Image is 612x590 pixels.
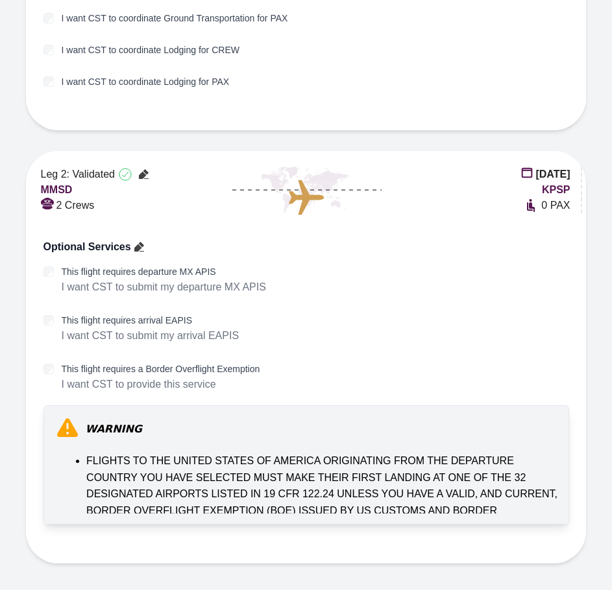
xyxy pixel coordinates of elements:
span: MMSD [41,182,73,198]
span: Leg 2: Validated [41,167,115,182]
label: I want CST to coordinate Ground Transportation for PAX [62,12,288,25]
span: 2 Crews [56,198,95,213]
span: 0 PAX [541,198,570,213]
label: I want CST to coordinate Lodging for PAX [62,75,230,89]
label: This flight requires a Border Overflight Exemption [62,362,260,376]
span: WARNING [86,421,143,437]
label: I want CST to coordinate Lodging for CREW [62,43,239,57]
label: This flight requires departure MX APIS [62,265,266,279]
p: I want CST to submit my arrival EAPIS [62,327,239,344]
span: Optional Services [43,239,131,255]
span: [DATE] [535,167,570,182]
p: I want CST to provide this service [62,376,260,393]
p: I want CST to submit my departure MX APIS [62,279,266,296]
label: This flight requires arrival EAPIS [62,314,239,327]
span: KPSP [542,182,570,198]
